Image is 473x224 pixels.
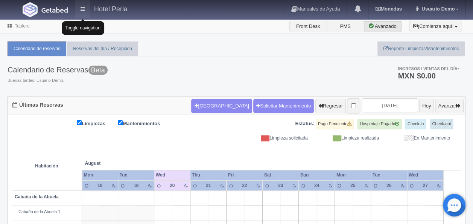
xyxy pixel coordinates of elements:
[253,99,314,113] a: Solicitar Mantenimiento
[409,21,461,32] button: ¡Comienza aquí!
[88,66,108,75] span: Beta
[398,66,459,71] span: Ingresos / Ventas del día
[15,209,79,215] div: Cabaña de la Abuela 1
[77,119,117,127] label: Limpiezas
[15,194,59,199] b: Cabaña de la Abuela
[8,66,108,74] h3: Calendario de Reservas
[12,102,63,108] h4: Últimas Reservas
[118,120,123,125] input: Mantenimientos
[357,119,402,129] label: Hospedaje Pagado
[316,119,354,129] label: Pago Pendiente
[67,41,138,56] a: Reservas del día / Recepción
[299,170,335,180] th: Sun
[315,99,346,113] button: Regresar
[311,183,322,189] div: 24
[275,183,286,189] div: 23
[371,170,407,180] th: Tue
[77,120,82,125] input: Limpiezas
[347,183,358,189] div: 25
[405,119,426,129] label: Check-in
[23,2,38,17] img: Getabed
[118,119,171,127] label: Mantenimientos
[383,183,394,189] div: 26
[8,78,108,84] span: Buenas tardes, Usuario Demo.
[313,135,385,141] div: Limpieza realizada
[15,23,29,29] a: Tablero
[364,21,402,32] label: Avanzado
[398,72,459,80] h3: MXN $0.00
[420,183,431,189] div: 27
[227,170,263,180] th: Fri
[8,41,66,56] a: Calendario de reservas
[420,6,455,12] span: Usuario Demo
[203,183,214,189] div: 21
[327,21,364,32] label: PMS
[430,119,453,129] label: Check-out
[191,99,252,113] button: [GEOGRAPHIC_DATA]
[94,4,128,13] h4: Hotel Perla
[385,135,456,141] div: En Mantenimiento
[41,7,68,13] img: Getabed
[85,160,151,167] span: August
[190,170,227,180] th: Thu
[375,6,402,12] b: Monedas
[154,170,190,180] th: Wed
[131,183,141,189] div: 19
[94,183,105,189] div: 18
[295,120,314,127] label: Estatus:
[335,170,371,180] th: Mon
[62,21,104,35] div: Toggle navigation
[435,99,464,113] button: Avanzar
[82,170,118,180] th: Mon
[35,163,58,169] strong: Habitación
[242,135,313,141] div: Limpieza solicitada
[289,21,327,32] label: Front Desk
[263,170,299,180] th: Sat
[167,183,178,189] div: 20
[118,170,154,180] th: Tue
[377,41,465,56] a: Reporte Limpiezas/Mantenimientos
[419,99,434,113] button: Hoy
[239,183,250,189] div: 22
[407,170,443,180] th: Wed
